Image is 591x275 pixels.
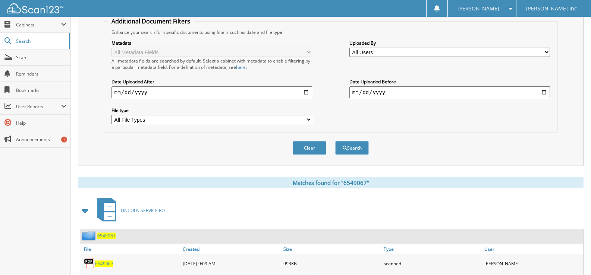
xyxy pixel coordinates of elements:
a: 6549067 [95,260,113,267]
button: Search [335,141,369,155]
div: Matches found for "6549067" [78,177,584,188]
img: scan123-logo-white.svg [7,3,63,13]
span: [PERSON_NAME] [458,6,499,11]
legend: Additional Document Filters [108,17,194,25]
a: Created [181,244,282,254]
label: Metadata [111,40,312,46]
img: folder2.png [82,231,97,240]
label: Date Uploaded Before [349,79,550,85]
div: 1 [61,137,67,143]
span: Cabinets [16,22,61,28]
div: All metadata fields are searched by default. Select a cabinet with metadata to enable filtering b... [111,58,312,70]
a: Type [382,244,482,254]
a: 6549067 [97,233,116,239]
span: Help [16,120,66,126]
div: Enhance your search for specific documents using filters such as date and file type. [108,29,554,35]
a: here [236,64,246,70]
span: Reminders [16,71,66,77]
input: end [349,86,550,98]
button: Clear [293,141,326,155]
span: User Reports [16,103,61,110]
div: 993KB [282,256,382,271]
label: Uploaded By [349,40,550,46]
a: File [80,244,181,254]
iframe: Chat Widget [554,239,591,275]
label: Date Uploaded After [111,79,312,85]
span: LINCOLN SERVICE RO [121,207,165,214]
span: [PERSON_NAME] Inc [526,6,577,11]
a: Size [282,244,382,254]
div: [PERSON_NAME] [482,256,583,271]
span: Announcements [16,136,66,143]
a: User [482,244,583,254]
span: Bookmarks [16,87,66,93]
div: [DATE] 9:09 AM [181,256,282,271]
img: PDF.png [84,258,95,269]
span: Search [16,38,65,44]
label: File type [111,107,312,113]
span: Scan [16,54,66,61]
div: scanned [382,256,482,271]
a: LINCOLN SERVICE RO [93,196,165,225]
input: start [111,86,312,98]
